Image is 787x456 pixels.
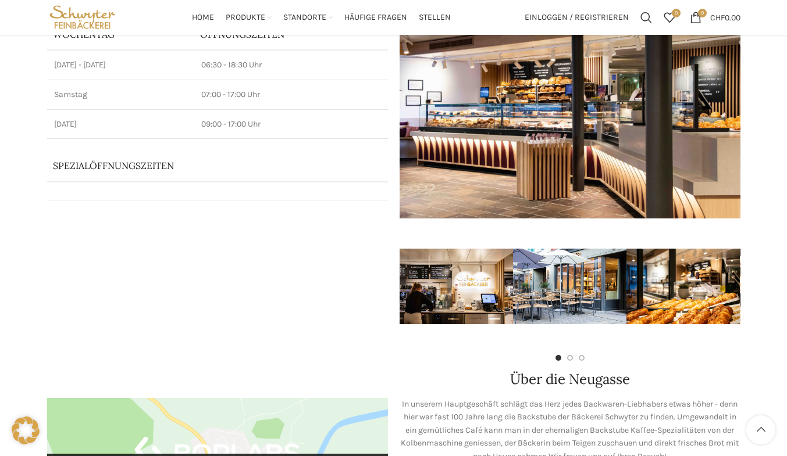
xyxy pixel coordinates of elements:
span: Produkte [226,12,265,23]
a: Suchen [635,6,658,29]
a: Einloggen / Registrieren [519,6,635,29]
a: Home [192,6,214,29]
div: 3 / 7 [626,230,740,343]
img: schwyter-17 [400,249,513,324]
bdi: 0.00 [710,12,740,22]
li: Go to slide 2 [567,355,573,361]
a: Scroll to top button [746,415,775,444]
img: schwyter-12 [626,249,740,324]
p: Samstag [54,89,188,100]
a: Produkte [226,6,272,29]
span: Häufige Fragen [344,12,407,23]
li: Go to slide 3 [579,355,585,361]
p: 07:00 - 17:00 Uhr [201,89,380,100]
div: Main navigation [124,6,518,29]
h2: Über die Neugasse [400,372,740,386]
div: 1 / 7 [400,230,513,343]
a: Standorte [283,6,333,29]
a: 0 CHF0.00 [684,6,746,29]
span: Standorte [283,12,326,23]
p: [DATE] - [DATE] [54,59,188,71]
span: Einloggen / Registrieren [525,13,629,21]
a: Site logo [47,12,119,21]
div: 2 / 7 [513,230,626,343]
span: 0 [672,9,681,17]
span: Home [192,12,214,23]
p: Spezialöffnungszeiten [53,159,350,172]
p: 06:30 - 18:30 Uhr [201,59,380,71]
a: Häufige Fragen [344,6,407,29]
span: CHF [710,12,725,22]
span: 0 [698,9,707,17]
span: Stellen [419,12,451,23]
div: Meine Wunschliste [658,6,681,29]
a: 0 [658,6,681,29]
p: [DATE] [54,119,188,130]
p: 09:00 - 17:00 Uhr [201,119,380,130]
a: Stellen [419,6,451,29]
li: Go to slide 1 [555,355,561,361]
img: schwyter-61 [513,249,626,324]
